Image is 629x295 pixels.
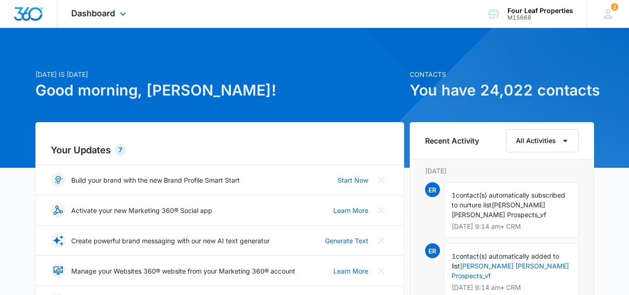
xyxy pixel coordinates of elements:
p: Activate your new Marketing 360® Social app [71,206,212,215]
div: 7 [115,144,126,156]
span: ER [425,182,440,197]
h6: Recent Activity [425,135,479,146]
div: notifications count [611,3,618,11]
span: [PERSON_NAME] [PERSON_NAME] Prospects_vf [452,201,546,219]
button: Close [374,203,389,218]
span: Dashboard [71,8,115,18]
button: All Activities [506,129,579,152]
span: 2 [611,3,618,11]
p: [DATE] is [DATE] [35,69,404,79]
a: Start Now [338,175,368,185]
div: account id [507,14,573,21]
a: Generate Text [325,236,368,246]
p: [DATE] 9:14 am • CRM [452,223,571,230]
p: Contacts [410,69,594,79]
p: [DATE] [425,166,579,176]
button: Close [374,263,389,278]
a: [PERSON_NAME] [PERSON_NAME] Prospects_vf [452,262,569,280]
span: contact(s) automatically subscribed to nurture list [452,191,565,209]
span: 1 [452,191,456,199]
p: Manage your Websites 360® website from your Marketing 360® account [71,266,295,276]
button: Close [374,233,389,248]
button: Close [374,172,389,187]
p: Build your brand with the new Brand Profile Smart Start [71,175,240,185]
p: [DATE] 9:14 am • CRM [452,284,571,291]
h2: Your Updates [51,143,389,157]
span: ER [425,243,440,258]
p: Create powerful brand messaging with our new AI text generator [71,236,270,246]
a: Learn More [333,266,368,276]
a: Learn More [333,206,368,215]
h1: You have 24,022 contacts [410,79,594,102]
span: contact(s) automatically added to list [452,252,559,270]
span: 1 [452,252,456,260]
div: account name [507,7,573,14]
h1: Good morning, [PERSON_NAME]! [35,79,404,102]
